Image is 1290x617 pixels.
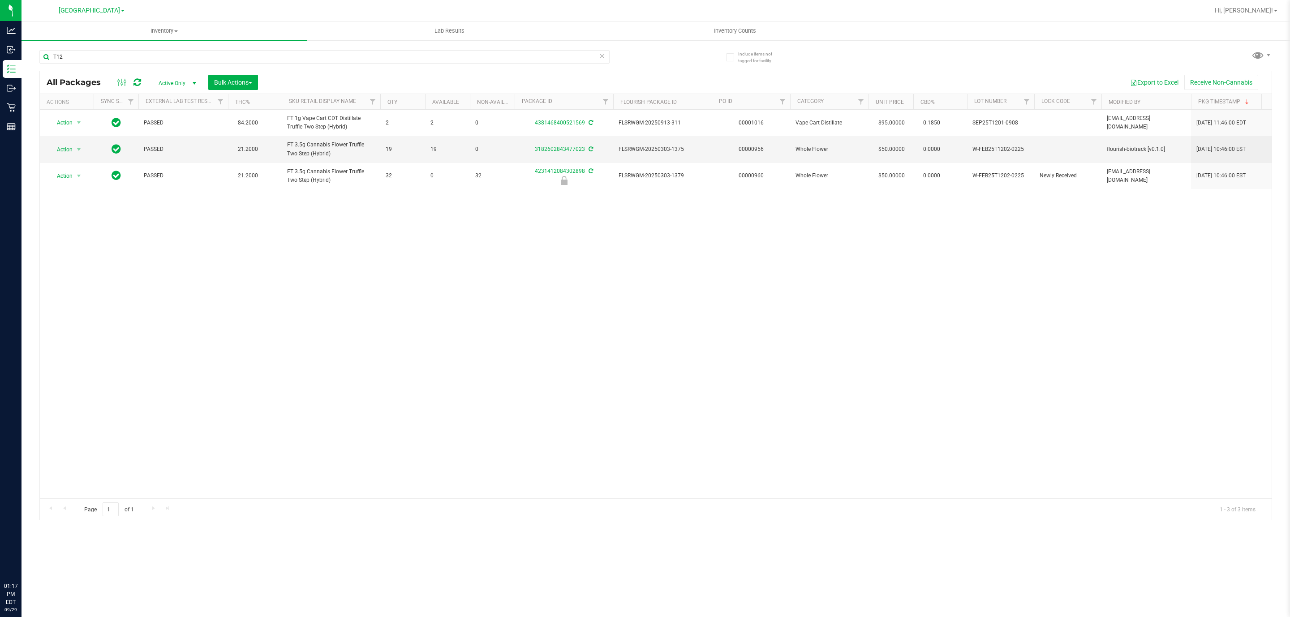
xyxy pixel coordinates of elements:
span: In Sync [112,143,121,155]
span: Sync from Compliance System [587,120,593,126]
span: 21.2000 [233,169,262,182]
button: Receive Non-Cannabis [1184,75,1258,90]
inline-svg: Outbound [7,84,16,93]
span: 84.2000 [233,116,262,129]
span: 0.0000 [919,169,945,182]
span: Lab Results [422,27,477,35]
span: Include items not tagged for facility [738,51,783,64]
span: Inventory [21,27,307,35]
span: FT 3.5g Cannabis Flower Truffle Two Step (Hybrid) [287,167,375,184]
p: 01:17 PM EDT [4,582,17,606]
a: Filter [775,94,790,109]
span: 0.0000 [919,143,945,156]
a: External Lab Test Result [146,98,216,104]
a: Non-Available [477,99,517,105]
span: PASSED [144,171,223,180]
span: 1 - 3 of 3 items [1213,502,1263,516]
inline-svg: Inbound [7,45,16,54]
span: 0 [475,145,509,154]
span: FLSRWGM-20250303-1375 [619,145,706,154]
a: 4381468400521569 [535,120,585,126]
inline-svg: Retail [7,103,16,112]
a: Pkg Timestamp [1198,99,1251,105]
a: Lot Number [974,98,1006,104]
span: 2 [386,119,420,127]
a: Available [432,99,459,105]
span: Sync from Compliance System [587,146,593,152]
a: Inventory Counts [592,21,877,40]
span: 19 [430,145,464,154]
span: Vape Cart Distillate [795,119,863,127]
a: Package ID [522,98,552,104]
span: select [73,170,85,182]
span: SEP25T1201-0908 [972,119,1029,127]
a: Filter [365,94,380,109]
span: 0.1850 [919,116,945,129]
input: 1 [103,502,119,516]
span: FT 3.5g Cannabis Flower Truffle Two Step (Hybrid) [287,141,375,158]
span: $50.00000 [874,169,909,182]
span: FLSRWGM-20250913-311 [619,119,706,127]
span: $95.00000 [874,116,909,129]
a: Sync Status [101,98,135,104]
span: W-FEB25T1202-0225 [972,145,1029,154]
span: All Packages [47,77,110,87]
a: PO ID [719,98,732,104]
span: [DATE] 10:46:00 EST [1196,145,1246,154]
a: Filter [854,94,869,109]
span: In Sync [112,116,121,129]
span: Action [49,143,73,156]
a: 3182602843477023 [535,146,585,152]
a: Unit Price [876,99,904,105]
span: PASSED [144,119,223,127]
span: Page of 1 [77,502,141,516]
span: select [73,143,85,156]
div: Newly Received [513,176,615,185]
span: 2 [430,119,464,127]
span: [DATE] 10:46:00 EST [1196,171,1246,180]
a: Lab Results [307,21,592,40]
span: [EMAIL_ADDRESS][DOMAIN_NAME] [1107,167,1186,184]
inline-svg: Analytics [7,26,16,35]
a: Flourish Package ID [620,99,677,105]
span: 19 [386,145,420,154]
span: 0 [475,119,509,127]
a: Category [797,98,824,104]
iframe: Resource center [9,545,36,572]
span: flourish-biotrack [v0.1.0] [1107,145,1186,154]
span: Newly Received [1040,171,1096,180]
span: Action [49,116,73,129]
span: Inventory Counts [702,27,768,35]
span: W-FEB25T1202-0225 [972,171,1029,180]
a: THC% [235,99,250,105]
p: 09/29 [4,606,17,613]
span: Action [49,170,73,182]
span: select [73,116,85,129]
button: Bulk Actions [208,75,258,90]
a: Filter [213,94,228,109]
a: Modified By [1109,99,1140,105]
span: $50.00000 [874,143,909,156]
button: Export to Excel [1124,75,1184,90]
span: Bulk Actions [214,79,252,86]
a: 4231412084302898 [535,168,585,174]
span: 21.2000 [233,143,262,156]
span: Hi, [PERSON_NAME]! [1215,7,1273,14]
a: Inventory [21,21,307,40]
span: Whole Flower [795,171,863,180]
inline-svg: Inventory [7,64,16,73]
input: Search Package ID, Item Name, SKU, Lot or Part Number... [39,50,610,64]
a: Filter [1019,94,1034,109]
span: FT 1g Vape Cart CDT Distillate Truffle Two Step (Hybrid) [287,114,375,131]
a: 00001016 [739,120,764,126]
a: Lock Code [1041,98,1070,104]
span: PASSED [144,145,223,154]
span: 32 [386,171,420,180]
a: Filter [1087,94,1101,109]
a: 00000960 [739,172,764,179]
span: [DATE] 11:46:00 EDT [1196,119,1246,127]
a: 00000956 [739,146,764,152]
span: 0 [430,171,464,180]
a: Filter [124,94,138,109]
span: In Sync [112,169,121,182]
